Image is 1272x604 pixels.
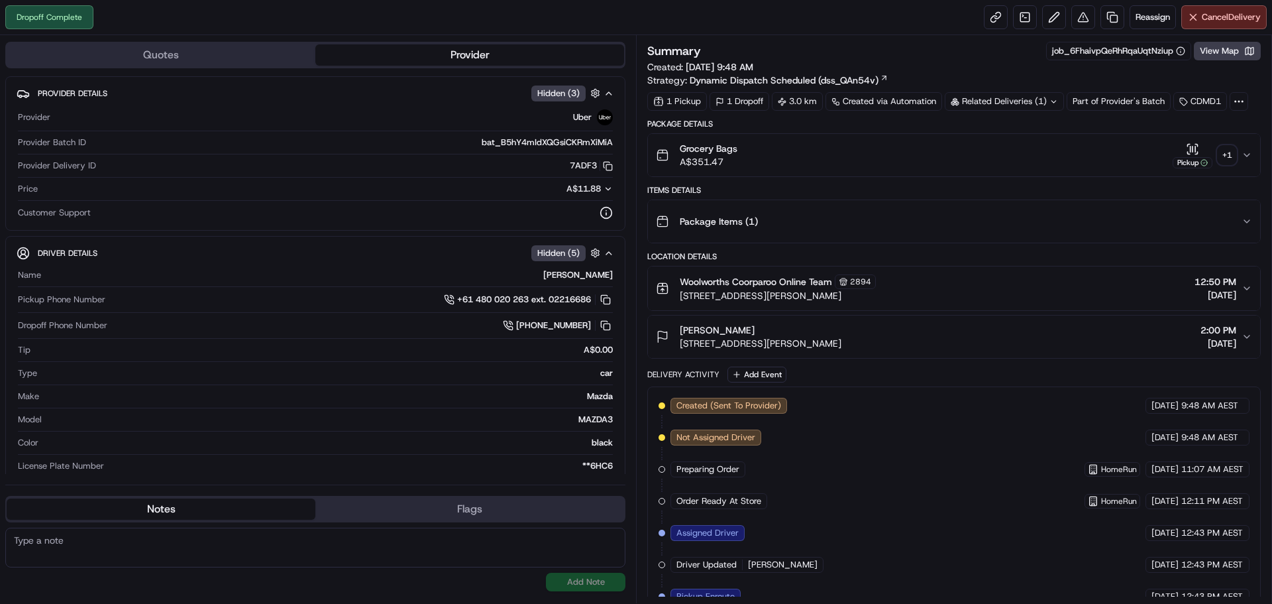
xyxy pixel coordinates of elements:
[1052,45,1185,57] button: job_6FhaivpQeRhRqaUqtNziup
[38,248,97,259] span: Driver Details
[1194,42,1261,60] button: View Map
[690,74,878,87] span: Dynamic Dispatch Scheduled (dss_QAn54v)
[570,160,613,172] button: 7ADF3
[17,242,614,264] button: Driver DetailsHidden (5)
[1173,143,1212,168] button: Pickup
[537,247,580,259] span: Hidden ( 5 )
[44,391,613,402] div: Mazda
[34,86,219,99] input: Clear
[680,324,755,337] span: [PERSON_NAME]
[496,183,613,195] button: A$11.88
[1151,559,1179,571] span: [DATE]
[44,437,613,449] div: black
[18,137,86,149] span: Provider Batch ID
[457,294,591,306] span: +61 480 020 263 ext. 02216686
[680,215,758,228] span: Package Items ( 1 )
[573,111,592,123] span: Uber
[680,337,841,350] span: [STREET_ADDRESS][PERSON_NAME]
[18,111,50,123] span: Provider
[1181,591,1243,603] span: 12:43 PM AEST
[1136,11,1170,23] span: Reassign
[26,192,101,206] span: Knowledge Base
[444,292,613,307] a: +61 480 020 263 ext. 02216686
[1173,143,1236,168] button: Pickup+1
[647,92,707,111] div: 1 Pickup
[676,559,737,571] span: Driver Updated
[648,267,1260,310] button: Woolworths Coorparoo Online Team2894[STREET_ADDRESS][PERSON_NAME]12:50 PM[DATE]
[503,318,613,333] button: [PHONE_NUMBER]
[825,92,942,111] a: Created via Automation
[686,61,753,73] span: [DATE] 9:48 AM
[676,432,755,444] span: Not Assigned Driver
[17,82,614,104] button: Provider DetailsHidden (3)
[647,74,888,87] div: Strategy:
[225,131,241,147] button: Start new chat
[18,344,30,356] span: Tip
[647,185,1261,196] div: Items Details
[680,289,876,302] span: [STREET_ADDRESS][PERSON_NAME]
[647,119,1261,129] div: Package Details
[1194,288,1236,302] span: [DATE]
[13,13,40,40] img: Nash
[1181,400,1238,412] span: 9:48 AM AEST
[1151,591,1179,603] span: [DATE]
[1130,5,1176,29] button: Reassign
[1151,463,1179,475] span: [DATE]
[112,194,123,204] div: 💻
[13,53,241,74] p: Welcome 👋
[42,367,613,379] div: car
[18,367,37,379] span: Type
[531,85,604,101] button: Hidden (3)
[125,192,213,206] span: API Documentation
[7,44,315,66] button: Quotes
[8,187,107,211] a: 📗Knowledge Base
[1173,157,1212,168] div: Pickup
[676,495,761,507] span: Order Ready At Store
[772,92,823,111] div: 3.0 km
[18,414,42,426] span: Model
[531,245,604,261] button: Hidden (5)
[132,225,160,235] span: Pylon
[647,60,753,74] span: Created:
[36,344,613,356] div: A$0.00
[107,187,218,211] a: 💻API Documentation
[537,88,580,99] span: Hidden ( 3 )
[597,109,613,125] img: uber-new-logo.jpeg
[45,140,168,151] div: We're available if you need us!
[18,294,105,306] span: Pickup Phone Number
[18,269,41,281] span: Name
[45,127,217,140] div: Start new chat
[676,400,781,412] span: Created (Sent To Provider)
[18,207,91,219] span: Customer Support
[1200,337,1236,350] span: [DATE]
[1181,527,1243,539] span: 12:43 PM AEST
[18,437,38,449] span: Color
[18,183,38,195] span: Price
[1181,463,1244,475] span: 11:07 AM AEST
[315,499,624,520] button: Flags
[676,527,739,539] span: Assigned Driver
[710,92,769,111] div: 1 Dropoff
[727,367,786,383] button: Add Event
[648,316,1260,358] button: [PERSON_NAME][STREET_ADDRESS][PERSON_NAME]2:00 PM[DATE]
[648,200,1260,243] button: Package Items (1)
[1173,92,1227,111] div: CDMD1
[647,369,719,380] div: Delivery Activity
[850,276,871,287] span: 2894
[18,460,104,472] span: License Plate Number
[1151,495,1179,507] span: [DATE]
[1151,432,1179,444] span: [DATE]
[1202,11,1261,23] span: Cancel Delivery
[1181,432,1238,444] span: 9:48 AM AEST
[1101,464,1137,475] span: HomeRun
[38,88,107,99] span: Provider Details
[18,160,96,172] span: Provider Delivery ID
[680,142,737,155] span: Grocery Bags
[648,134,1260,176] button: Grocery BagsA$351.47Pickup+1
[482,137,613,149] span: bat_B5hY4mIdXQGsiCKRmXiMiA
[93,224,160,235] a: Powered byPylon
[1200,324,1236,337] span: 2:00 PM
[680,275,832,288] span: Woolworths Coorparoo Online Team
